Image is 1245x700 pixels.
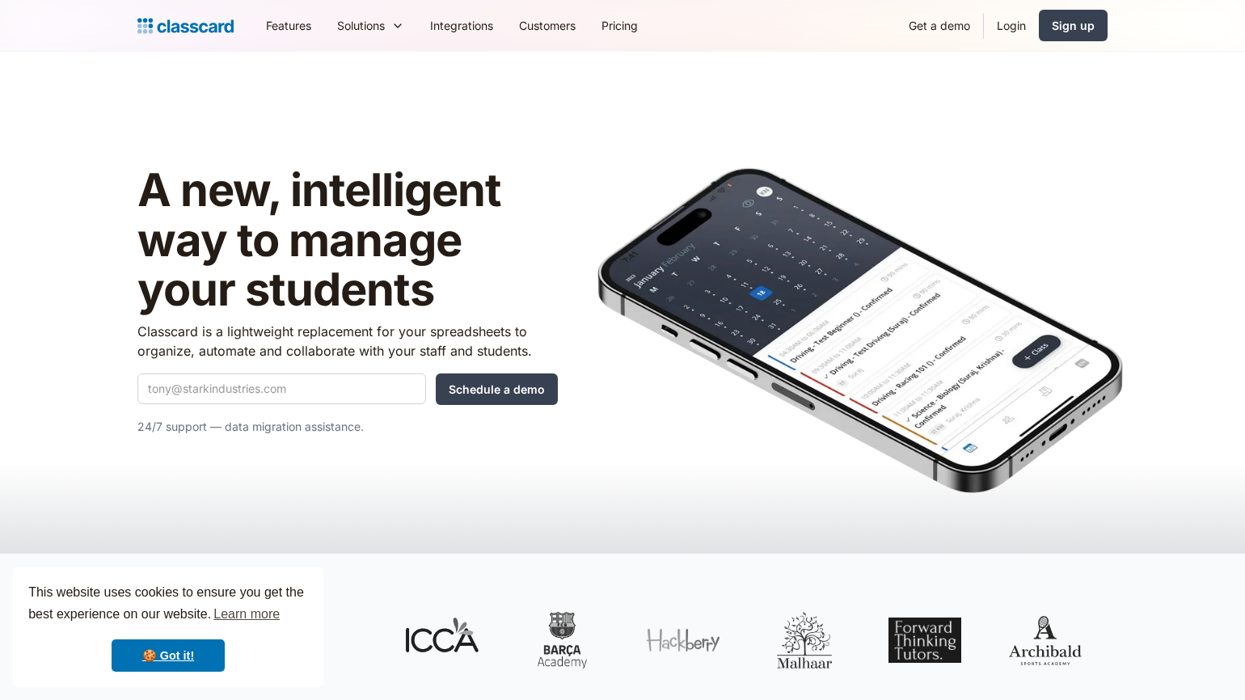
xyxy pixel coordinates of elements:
a: Integrations [417,7,506,44]
a: Features [253,7,324,44]
a: dismiss cookie message [112,639,225,672]
div: cookieconsent [13,567,323,687]
a: Get a demo [896,7,983,44]
span: This website uses cookies to ensure you get the best experience on our website. [28,583,308,626]
h1: A new, intelligent way to manage your students [137,166,558,315]
form: Quick Demo Form [137,373,558,405]
input: Schedule a demo [436,373,558,405]
a: Customers [506,7,589,44]
div: Solutions [324,7,417,44]
a: learn more about cookies [211,602,282,626]
p: Classcard is a lightweight replacement for your spreadsheets to organize, automate and collaborat... [137,322,558,361]
a: Login [984,7,1039,44]
input: tony@starkindustries.com [137,373,426,404]
div: Solutions [337,17,385,34]
div: Sign up [1052,17,1095,34]
a: Pricing [589,7,651,44]
a: Sign up [1039,10,1108,41]
p: 24/7 support — data migration assistance. [137,417,558,436]
a: home [137,15,234,37]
